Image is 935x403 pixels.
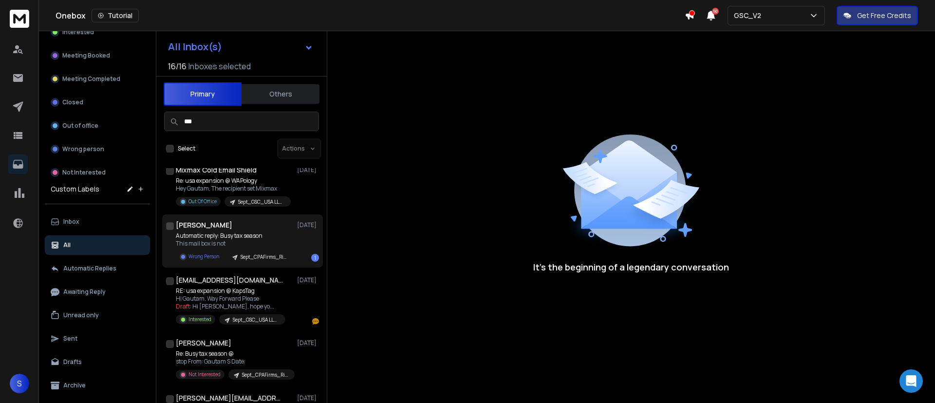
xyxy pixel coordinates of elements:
[311,254,319,262] div: 1
[62,28,94,36] p: Interested
[192,302,274,310] span: Hi [PERSON_NAME], hope yo ...
[176,287,285,295] p: RE: usa expansion @ KapsTag
[45,93,150,112] button: Closed
[238,198,285,206] p: Sept_GSC_USA LLC _ [GEOGRAPHIC_DATA]
[45,376,150,395] button: Archive
[176,165,257,175] h1: Mixmax Cold Email Shield
[176,358,293,365] p: stop From: Gautam S Date:
[63,241,71,249] p: All
[837,6,918,25] button: Get Free Credits
[297,339,319,347] p: [DATE]
[176,302,191,310] span: Draft:
[62,145,104,153] p: Wrong person
[176,338,231,348] h1: [PERSON_NAME]
[188,60,251,72] h3: Inboxes selected
[45,329,150,348] button: Sent
[242,371,289,379] p: Sept_CPAFirms_RishExp
[160,37,321,57] button: All Inbox(s)
[45,212,150,231] button: Inbox
[188,198,217,205] p: Out Of Office
[176,275,283,285] h1: [EMAIL_ADDRESS][DOMAIN_NAME]
[533,260,729,274] p: It’s the beginning of a legendary conversation
[45,352,150,372] button: Drafts
[63,311,99,319] p: Unread only
[857,11,911,20] p: Get Free Credits
[297,394,319,402] p: [DATE]
[45,259,150,278] button: Automatic Replies
[10,374,29,393] button: S
[176,350,293,358] p: Re: Busy tax season @
[176,177,291,185] p: Re: usa expansion @ WAPology
[92,9,139,22] button: Tutorial
[45,163,150,182] button: Not Interested
[168,42,222,52] h1: All Inbox(s)
[168,60,187,72] span: 16 / 16
[176,393,283,403] h1: [PERSON_NAME][EMAIL_ADDRESS][DOMAIN_NAME]
[63,382,86,389] p: Archive
[62,98,83,106] p: Closed
[45,306,150,325] button: Unread only
[242,83,319,105] button: Others
[62,169,106,176] p: Not Interested
[899,369,923,393] div: Open Intercom Messenger
[56,9,685,22] div: Onebox
[62,122,98,130] p: Out of office
[63,265,116,272] p: Automatic Replies
[45,139,150,159] button: Wrong person
[176,185,291,192] p: Hey Gautam, The recipient set Mixmax
[241,253,287,261] p: Sept_CPAFirms_RishExp
[712,8,719,15] span: 50
[63,335,77,343] p: Sent
[62,75,120,83] p: Meeting Completed
[188,316,211,323] p: Interested
[45,116,150,135] button: Out of office
[45,69,150,89] button: Meeting Completed
[188,253,219,260] p: Wrong Person
[62,52,110,59] p: Meeting Booked
[176,220,232,230] h1: [PERSON_NAME]
[297,221,319,229] p: [DATE]
[297,166,319,174] p: [DATE]
[297,276,319,284] p: [DATE]
[45,22,150,42] button: Interested
[45,46,150,65] button: Meeting Booked
[63,288,106,296] p: Awaiting Reply
[176,232,293,240] p: Automatic reply: Busy tax season
[63,218,79,226] p: Inbox
[51,184,99,194] h3: Custom Labels
[233,316,280,324] p: Sept_GSC_USA LLC _ [GEOGRAPHIC_DATA]
[176,295,285,303] p: Hi Gautam, Way Forward Please
[188,371,221,378] p: Not Interested
[178,145,195,153] label: Select
[63,358,82,366] p: Drafts
[734,11,765,20] p: GSC_V2
[45,235,150,255] button: All
[45,282,150,302] button: Awaiting Reply
[176,240,293,248] p: This mail box is not
[164,82,242,106] button: Primary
